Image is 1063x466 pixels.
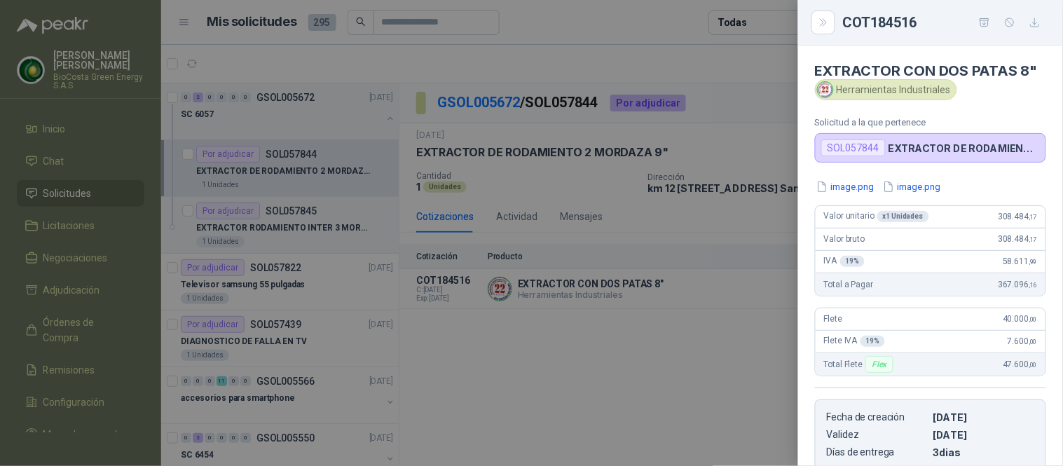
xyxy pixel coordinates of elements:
[827,429,928,441] p: Validez
[843,11,1046,34] div: COT184516
[827,411,928,423] p: Fecha de creación
[1029,315,1037,323] span: ,00
[1029,213,1037,221] span: ,17
[882,179,942,194] button: image.png
[824,336,885,347] span: Flete IVA
[1029,338,1037,345] span: ,00
[1029,281,1037,289] span: ,16
[933,429,1034,441] p: [DATE]
[824,280,873,289] span: Total a Pagar
[1003,314,1037,324] span: 40.000
[824,211,929,222] span: Valor unitario
[1003,359,1037,369] span: 47.600
[815,62,1046,79] h4: EXTRACTOR CON DOS PATAS 8"
[998,234,1037,244] span: 308.484
[1029,235,1037,243] span: ,17
[933,446,1034,458] p: 3 dias
[1008,336,1037,346] span: 7.600
[815,14,832,31] button: Close
[860,336,886,347] div: 19 %
[998,280,1037,289] span: 367.096
[827,446,928,458] p: Días de entrega
[889,142,1040,154] p: EXTRACTOR DE RODAMIENTO 2 MORDAZA 9"
[824,314,842,324] span: Flete
[815,179,876,194] button: image.png
[824,234,865,244] span: Valor bruto
[1029,258,1037,266] span: ,99
[821,139,886,156] div: SOL057844
[877,211,929,222] div: x 1 Unidades
[865,356,893,373] div: Flex
[815,117,1046,128] p: Solicitud a la que pertenece
[1003,256,1037,266] span: 58.611
[933,411,1034,423] p: [DATE]
[824,356,896,373] span: Total Flete
[824,256,865,267] span: IVA
[840,256,865,267] div: 19 %
[998,212,1037,221] span: 308.484
[815,79,957,100] div: Herramientas Industriales
[1029,361,1037,369] span: ,00
[818,82,833,97] img: Company Logo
